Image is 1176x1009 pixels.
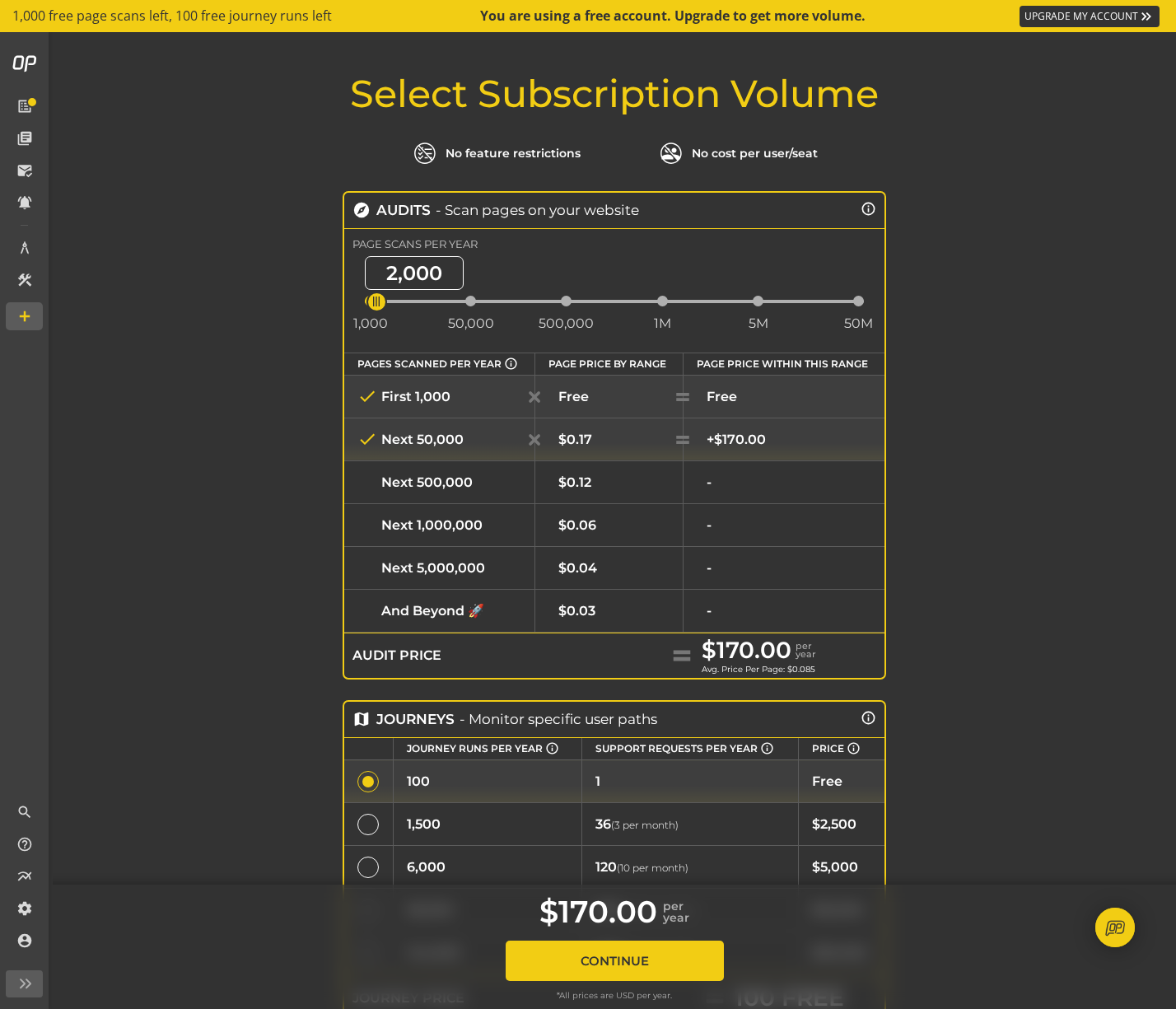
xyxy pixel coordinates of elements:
[506,941,724,981] button: Continue
[357,558,521,577] div: Next 5,000,000
[674,431,692,449] mat-icon: equal
[749,315,768,331] span: 5M
[357,386,521,406] div: First 1,000
[558,560,597,576] span: $0.04
[1138,8,1155,25] mat-icon: keyboard_double_arrow_right
[504,357,518,371] mat-icon: info_outline
[812,816,856,832] span: $2,500
[16,272,33,288] mat-icon: construction
[1020,6,1160,27] a: UPGRADE MY ACCOUNT
[352,237,478,250] div: Page Scans Per Year
[796,642,816,658] div: per year
[436,202,639,218] div: - Scan pages on your website
[448,315,494,331] span: 50,000
[707,517,712,533] span: -
[16,868,33,885] mat-icon: multiline_chart
[16,194,33,211] mat-icon: notifications_active
[376,202,431,218] div: Audits
[357,600,521,620] div: And Beyond 🚀
[617,862,688,874] span: (10 per month)
[707,560,712,576] span: -
[16,836,33,853] mat-icon: help_outline
[595,741,785,755] div: Support Requests Per Year
[357,472,521,492] div: Next 500,000
[450,990,779,1001] div: *All prices are USD per year.
[365,300,864,303] ngx-slider: ngx-slider
[670,644,693,667] mat-icon: equal
[393,803,581,846] td: 1,500
[581,760,798,803] td: 1
[16,98,33,114] mat-icon: list_alt
[376,711,455,727] div: Journeys
[539,893,657,930] div: $170.00
[446,147,581,159] span: No feature restrictions
[357,357,521,371] div: Pages Scanned Per Year
[707,474,712,490] span: -
[812,773,842,789] span: Free
[535,353,683,375] th: Page Price By Range
[357,386,377,406] mat-icon: check
[760,741,774,755] mat-icon: info_outline
[581,803,798,846] td: 36
[558,432,592,447] span: $0.17
[539,315,594,331] span: 500,000
[844,315,873,331] span: 50M
[558,603,595,619] span: $0.03
[16,240,33,256] mat-icon: architecture
[702,664,816,675] div: Avg. Price Per Page: $0.085
[334,73,894,115] h1: Select Subscription Volume
[674,388,692,406] mat-icon: equal
[581,846,798,889] td: 120
[663,900,689,923] div: per year
[558,517,596,533] span: $0.06
[366,292,387,312] span: ngx-slider
[352,710,371,728] mat-icon: map
[1095,908,1135,947] div: Open Intercom Messenger
[352,201,371,219] mat-icon: explore
[357,429,521,449] div: Next 50,000
[611,819,679,831] span: (3 per month)
[357,515,521,535] div: Next 1,000,000
[16,308,33,325] mat-icon: add
[558,474,591,490] span: $0.12
[545,741,559,755] mat-icon: info_outline
[393,846,581,889] td: 6,000
[692,147,818,159] span: No cost per user/seat
[812,859,858,875] span: $5,000
[707,603,712,619] span: -
[480,7,867,26] div: You are using a free account. Upgrade to get more volume.
[407,741,568,755] div: Journey Runs Per Year
[861,201,876,217] mat-icon: info_outline
[16,804,33,820] mat-icon: search
[353,315,388,331] span: 1,000
[352,647,441,663] div: Audit Price
[16,130,33,147] mat-icon: library_books
[16,900,33,917] mat-icon: settings
[12,7,332,26] span: 1,000 free page scans left, 100 free journey runs left
[365,256,464,290] span: 2,000
[702,636,791,664] div: $170.00
[558,389,589,404] span: Free
[357,429,377,449] mat-icon: check
[654,315,671,331] span: 1M
[861,710,876,726] mat-icon: info_outline
[707,432,766,447] span: +$170.00
[16,162,33,179] mat-icon: mark_email_read
[393,760,581,803] td: 100
[812,741,871,755] div: Price
[707,389,737,404] span: Free
[16,932,33,949] mat-icon: account_circle
[460,711,657,727] div: - Monitor specific user paths
[683,353,884,375] th: Page Price Within This Range
[847,741,861,755] mat-icon: info_outline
